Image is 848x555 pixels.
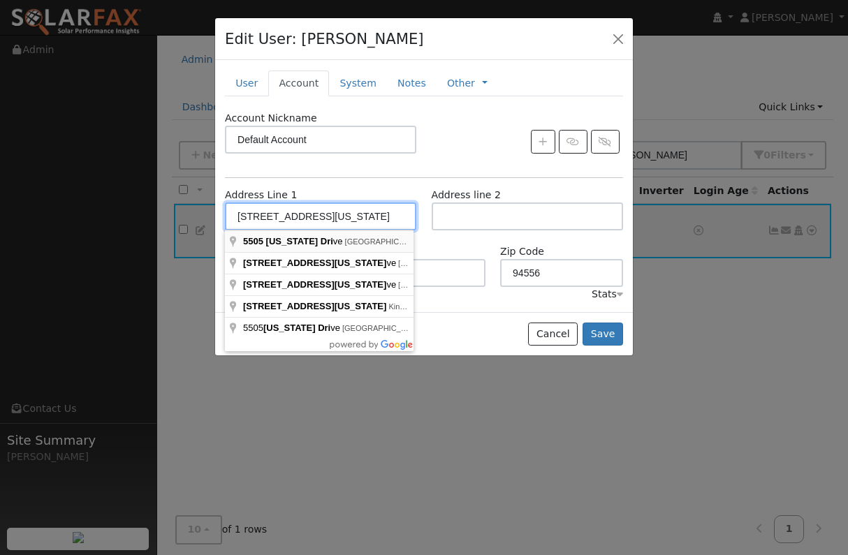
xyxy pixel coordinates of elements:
label: Address Line 1 [225,188,297,202]
span: [DEMOGRAPHIC_DATA][GEOGRAPHIC_DATA], [GEOGRAPHIC_DATA], [GEOGRAPHIC_DATA] [398,259,733,267]
button: Create New Account [531,130,555,154]
span: ve [243,236,345,246]
span: [GEOGRAPHIC_DATA], [GEOGRAPHIC_DATA], [GEOGRAPHIC_DATA] [342,324,591,332]
span: [STREET_ADDRESS][US_STATE] [243,258,386,268]
label: Account Nickname [225,111,317,126]
button: Save [583,323,623,346]
button: Link Account [559,130,587,154]
div: Stats [592,287,623,302]
button: Cancel [528,323,578,346]
label: Zip Code [500,244,544,259]
span: [US_STATE] Dri [263,323,330,333]
a: Account [268,71,329,96]
a: Notes [387,71,437,96]
a: System [329,71,387,96]
span: [US_STATE] Dri [266,236,333,246]
span: ve [243,258,398,268]
span: [GEOGRAPHIC_DATA], [GEOGRAPHIC_DATA], [GEOGRAPHIC_DATA] [345,237,594,246]
span: Kingman, [GEOGRAPHIC_DATA], [GEOGRAPHIC_DATA] [388,302,587,311]
label: Address line 2 [432,188,501,202]
button: Unlink Account [591,130,620,154]
span: ve [243,279,398,290]
a: Other [447,76,475,91]
span: 5505 [243,236,263,246]
span: 5505 ve [243,323,342,333]
span: [GEOGRAPHIC_DATA], [GEOGRAPHIC_DATA], [GEOGRAPHIC_DATA] [398,281,647,289]
h4: Edit User: [PERSON_NAME] [225,28,424,50]
a: User [225,71,268,96]
span: [STREET_ADDRESS][US_STATE] [243,301,386,311]
span: [STREET_ADDRESS][US_STATE] [243,279,386,290]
